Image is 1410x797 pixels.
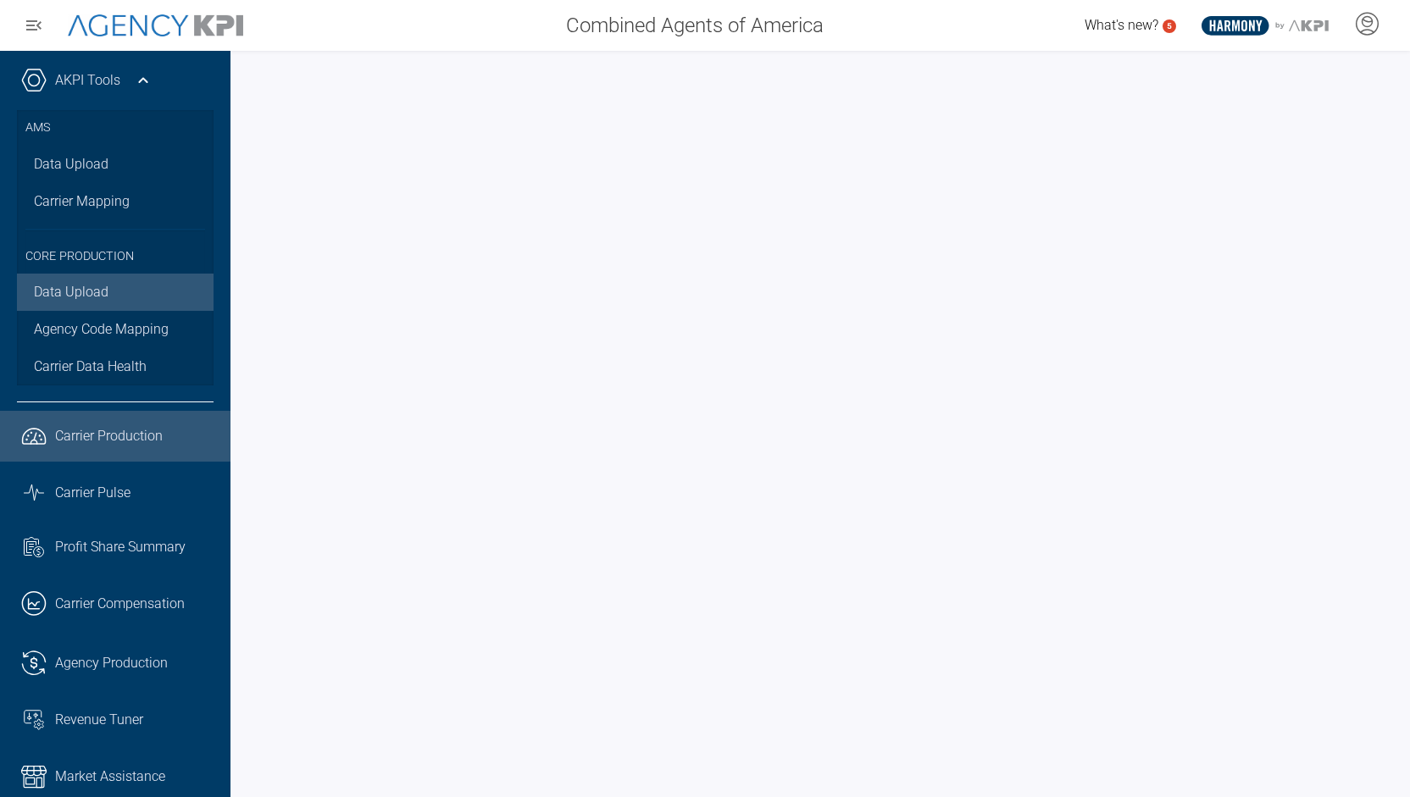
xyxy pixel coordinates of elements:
span: Market Assistance [55,767,165,787]
span: Carrier Data Health [34,357,147,377]
a: AKPI Tools [55,70,120,91]
span: What's new? [1085,17,1158,33]
span: Profit Share Summary [55,537,186,557]
span: Carrier Pulse [55,483,130,503]
img: AgencyKPI [68,14,243,36]
text: 5 [1167,21,1172,30]
span: Carrier Compensation [55,594,185,614]
a: Carrier Data Health [17,348,214,385]
h3: Core Production [25,229,205,274]
span: Combined Agents of America [566,10,824,41]
a: Carrier Mapping [17,183,214,220]
span: Agency Production [55,653,168,673]
span: Revenue Tuner [55,710,143,730]
a: 5 [1163,19,1176,33]
a: Data Upload [17,146,214,183]
span: Carrier Production [55,426,163,446]
a: Agency Code Mapping [17,311,214,348]
a: Data Upload [17,274,214,311]
h3: AMS [25,110,205,146]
